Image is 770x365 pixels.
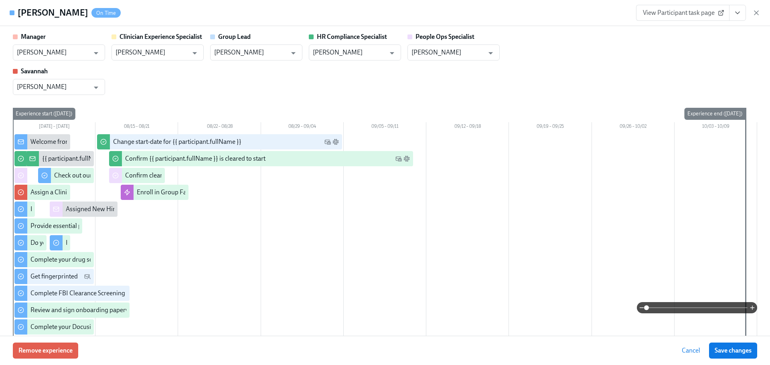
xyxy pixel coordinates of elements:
[90,81,102,94] button: Open
[30,205,108,214] div: Fill out the onboarding form
[344,122,426,133] div: 09/05 – 09/11
[684,108,746,120] div: Experience end ([DATE])
[682,347,700,355] span: Cancel
[18,7,88,19] h4: [PERSON_NAME]
[218,33,251,40] strong: Group Lead
[30,222,156,230] div: Provide essential professional documentation
[676,343,706,359] button: Cancel
[66,205,118,214] div: Assigned New Hire
[395,155,402,162] svg: Work Email
[729,5,746,21] button: View task page
[120,33,202,40] strong: Clinician Experience Specialist
[91,10,121,16] span: On Time
[386,47,398,59] button: Open
[332,139,339,145] svg: Slack
[66,238,214,247] div: Register on the [US_STATE] [MEDICAL_DATA] website
[90,47,102,59] button: Open
[12,108,75,120] div: Experience start ([DATE])
[709,343,757,359] button: Save changes
[30,238,130,247] div: Do your background check in Checkr
[30,323,116,331] div: Complete your Docusign forms
[13,122,95,133] div: [DATE] – [DATE]
[317,33,387,40] strong: HR Compliance Specialist
[30,137,181,146] div: Welcome from the Charlie Health Compliance Team 👋
[21,33,46,40] strong: Manager
[715,347,752,355] span: Save changes
[95,122,178,133] div: 08/15 – 08/21
[125,171,210,180] div: Confirm cleared by People Ops
[636,5,729,21] a: View Participant task page
[178,122,261,133] div: 08/22 – 08/28
[113,137,241,146] div: Change start-date for {{ participant.fullName }}
[261,122,344,133] div: 08/29 – 09/04
[18,347,73,355] span: Remove experience
[509,122,592,133] div: 09/19 – 09/25
[125,154,265,163] div: Confirm {{ participant.fullName }} is cleared to start
[592,122,675,133] div: 09/26 – 10/02
[84,273,91,280] svg: Personal Email
[54,171,169,180] div: Check out our recommended laptop specs
[484,47,497,59] button: Open
[13,343,78,359] button: Remove experience
[675,122,757,133] div: 10/03 – 10/09
[21,67,48,75] strong: Savannah
[42,154,206,163] div: {{ participant.fullName }} has filled out the onboarding form
[415,33,474,40] strong: People Ops Specialist
[188,47,201,59] button: Open
[426,122,509,133] div: 09/12 – 09/18
[643,9,723,17] span: View Participant task page
[403,155,410,162] svg: Slack
[30,255,113,264] div: Complete your drug screening
[287,47,300,59] button: Open
[324,139,331,145] svg: Work Email
[137,188,245,197] div: Enroll in Group Facilitators Onboarding
[30,188,348,197] div: Assign a Clinician Experience Specialist for {{ participant.fullName }} (start-date {{ participan...
[30,272,78,281] div: Get fingerprinted
[30,289,186,298] div: Complete FBI Clearance Screening AFTER Fingerprinting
